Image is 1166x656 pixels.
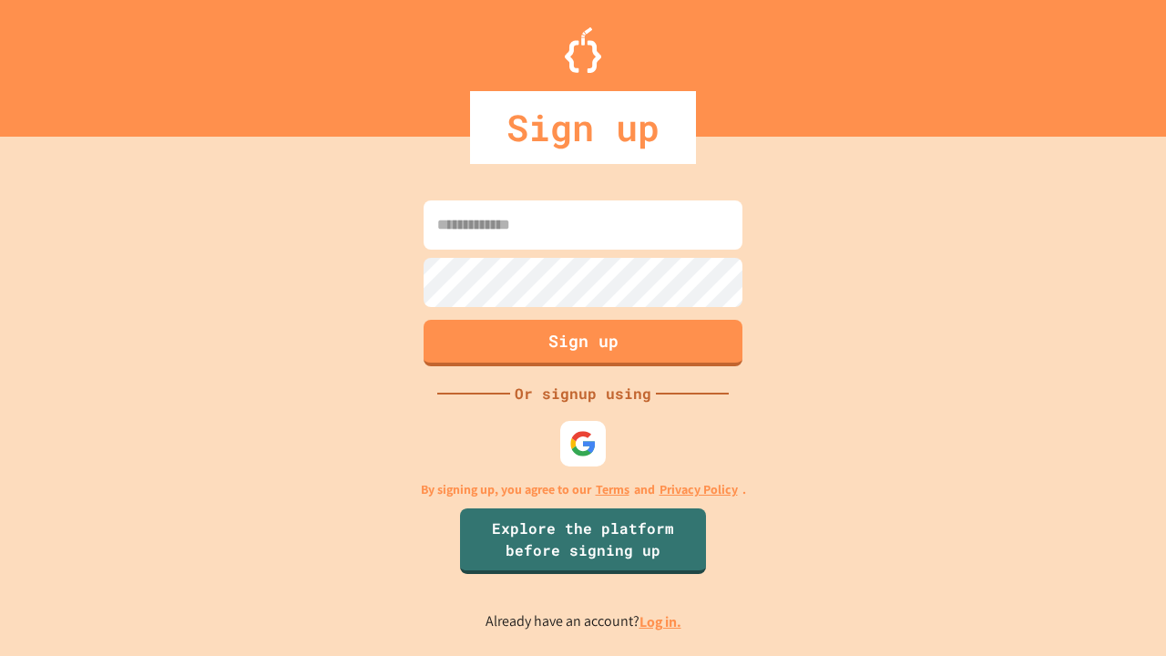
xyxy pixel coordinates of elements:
[596,480,629,499] a: Terms
[510,383,656,405] div: Or signup using
[486,610,681,633] p: Already have an account?
[660,480,738,499] a: Privacy Policy
[421,480,746,499] p: By signing up, you agree to our and .
[460,508,706,574] a: Explore the platform before signing up
[569,430,597,457] img: google-icon.svg
[565,27,601,73] img: Logo.svg
[470,91,696,164] div: Sign up
[639,612,681,631] a: Log in.
[424,320,742,366] button: Sign up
